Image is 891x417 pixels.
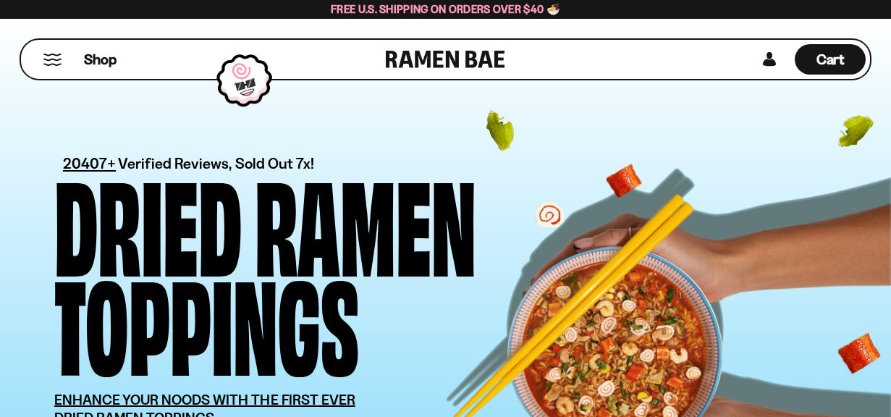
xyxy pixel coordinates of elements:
[331,2,560,16] span: Free U.S. Shipping on Orders over $40 🍜
[84,50,117,69] span: Shop
[816,51,845,68] span: Cart
[84,44,117,75] a: Shop
[54,171,242,270] div: Dried
[43,54,62,66] button: Mobile Menu Trigger
[255,171,476,270] div: Ramen
[795,40,866,79] div: Cart
[54,270,359,369] div: Toppings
